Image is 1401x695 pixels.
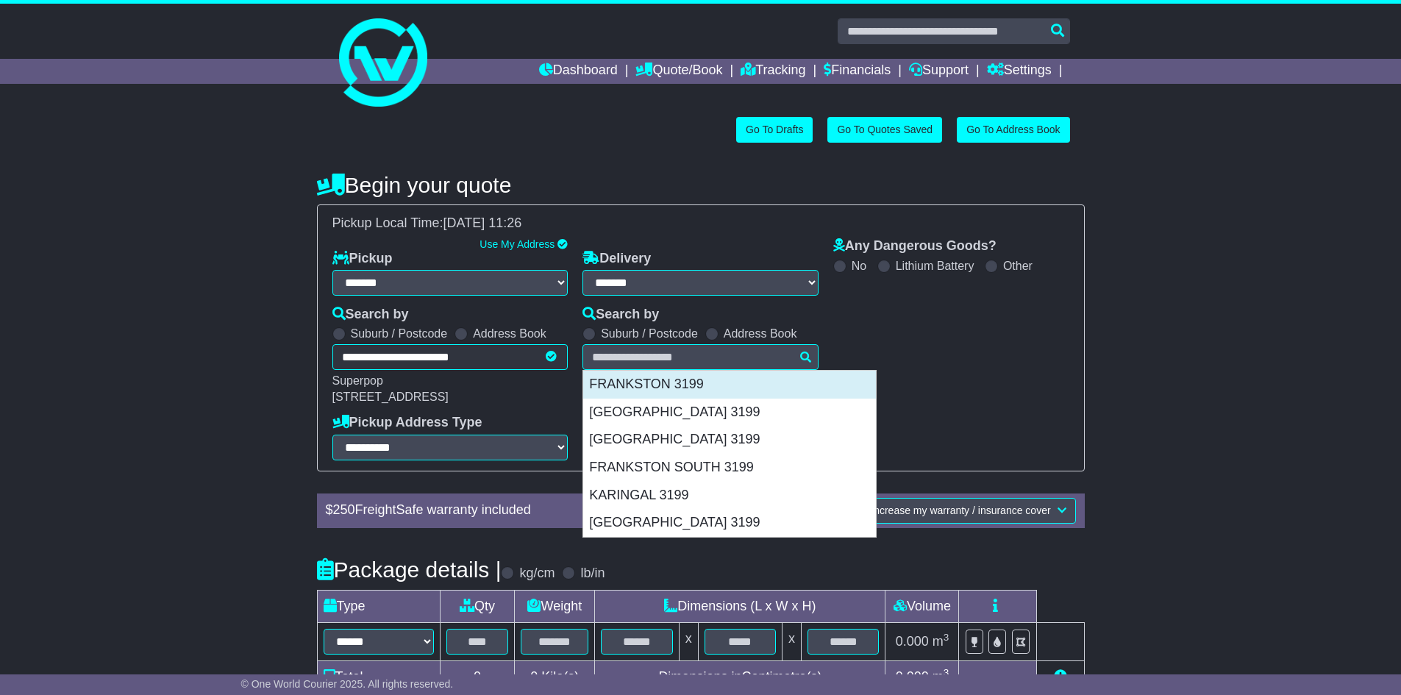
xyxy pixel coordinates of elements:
[679,622,698,660] td: x
[317,590,440,622] td: Type
[332,251,393,267] label: Pickup
[332,307,409,323] label: Search by
[601,327,698,341] label: Suburb / Postcode
[440,590,515,622] td: Qty
[1054,669,1067,684] a: Add new item
[885,590,959,622] td: Volume
[827,117,942,143] a: Go To Quotes Saved
[440,660,515,693] td: 0
[443,215,522,230] span: [DATE] 11:26
[583,399,876,427] div: [GEOGRAPHIC_DATA] 3199
[896,669,929,684] span: 0.000
[595,660,885,693] td: Dimensions in Centimetre(s)
[1003,259,1033,273] label: Other
[896,259,974,273] label: Lithium Battery
[515,660,595,693] td: Kilo(s)
[724,327,797,341] label: Address Book
[833,238,997,254] label: Any Dangerous Goods?
[582,251,651,267] label: Delivery
[824,59,891,84] a: Financials
[635,59,722,84] a: Quote/Book
[741,59,805,84] a: Tracking
[480,238,555,250] a: Use My Address
[539,59,618,84] a: Dashboard
[325,215,1077,232] div: Pickup Local Time:
[317,173,1085,197] h4: Begin your quote
[515,590,595,622] td: Weight
[871,505,1050,516] span: Increase my warranty / insurance cover
[332,391,449,403] span: [STREET_ADDRESS]
[583,482,876,510] div: KARINGAL 3199
[583,454,876,482] div: FRANKSTON SOUTH 3199
[519,566,555,582] label: kg/cm
[580,566,605,582] label: lb/in
[241,678,454,690] span: © One World Courier 2025. All rights reserved.
[473,327,546,341] label: Address Book
[582,307,659,323] label: Search by
[317,557,502,582] h4: Package details |
[318,502,743,518] div: $ FreightSafe warranty included
[332,415,482,431] label: Pickup Address Type
[583,509,876,537] div: [GEOGRAPHIC_DATA] 3199
[595,590,885,622] td: Dimensions (L x W x H)
[861,498,1075,524] button: Increase my warranty / insurance cover
[944,632,949,643] sup: 3
[583,426,876,454] div: [GEOGRAPHIC_DATA] 3199
[332,374,383,387] span: Superpop
[933,669,949,684] span: m
[957,117,1069,143] a: Go To Address Book
[987,59,1052,84] a: Settings
[909,59,969,84] a: Support
[852,259,866,273] label: No
[896,634,929,649] span: 0.000
[933,634,949,649] span: m
[530,669,538,684] span: 0
[333,502,355,517] span: 250
[736,117,813,143] a: Go To Drafts
[351,327,448,341] label: Suburb / Postcode
[317,660,440,693] td: Total
[944,667,949,678] sup: 3
[783,622,802,660] td: x
[583,371,876,399] div: FRANKSTON 3199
